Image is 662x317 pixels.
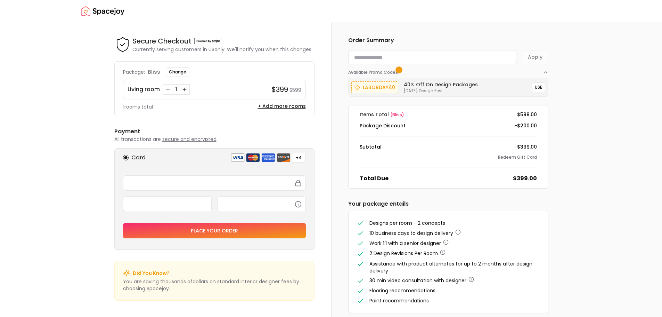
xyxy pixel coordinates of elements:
[289,87,301,94] small: $599
[132,46,312,53] p: Currently serving customers in US only. We'll notify you when this changes.
[162,136,216,143] span: secure and encrypted
[404,81,478,88] h6: 40% Off on Design Packages
[123,223,306,238] button: Place your order
[114,127,314,136] h6: Payment
[128,201,207,207] iframe: Secure expiration date input frame
[390,112,404,118] span: ( bliss )
[181,86,188,93] button: Increase quantity for Living room
[123,69,145,76] p: Package:
[292,153,306,163] button: +4
[360,143,382,150] dt: Subtotal
[348,36,548,45] h6: Order Summary
[369,260,532,274] span: Assistance with product alternates for up to 2 months after design delivery
[173,86,180,93] div: 1
[114,136,314,143] p: All transactions are .
[164,86,171,93] button: Decrease quantity for Living room
[123,278,306,292] p: You are saving thousands of dollar s on standard interior designer fees by choosing Spacejoy.
[231,153,245,162] img: visa
[194,38,222,44] img: Powered by stripe
[369,297,429,304] span: Paint recommendations
[532,82,545,92] button: USE
[166,67,189,77] button: Change
[404,88,478,94] p: [DATE] Design Fest
[369,277,466,284] span: 30 min video consultation with designer
[261,153,275,162] img: american express
[517,143,537,150] dd: $399.00
[348,75,548,97] div: Available Promo Codes
[360,111,404,118] dt: Items Total
[277,153,291,162] img: discover
[348,70,400,75] span: Available Promo Codes
[498,154,537,160] button: Redeem Gift Card
[348,64,548,75] button: Available Promo Codes
[348,200,548,208] h6: Your package entails
[132,36,191,46] h4: Secure Checkout
[272,85,288,94] h4: $399
[222,201,301,207] iframe: Secure CVC input frame
[131,153,146,162] h6: Card
[246,153,260,162] img: mastercard
[81,4,124,18] img: Spacejoy Logo
[513,174,537,183] dd: $399.00
[369,240,441,247] span: Work 1:1 with a senior designer
[128,180,301,186] iframe: Secure card number input frame
[514,122,537,129] dd: -$200.00
[360,122,406,129] dt: Package Discount
[133,270,170,277] p: Did You Know?
[369,220,445,227] span: Designs per room - 2 concepts
[128,85,160,94] p: Living room
[363,83,395,92] p: laborday40
[81,4,124,18] a: Spacejoy
[369,287,435,294] span: Flooring recommendations
[369,230,453,237] span: 10 business days to design delivery
[258,103,306,110] button: + Add more rooms
[148,68,160,76] p: bliss
[517,111,537,118] dd: $599.00
[360,174,389,183] dt: Total Due
[123,103,153,110] p: 1 rooms total
[369,250,438,257] span: 2 Design Revisions Per Room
